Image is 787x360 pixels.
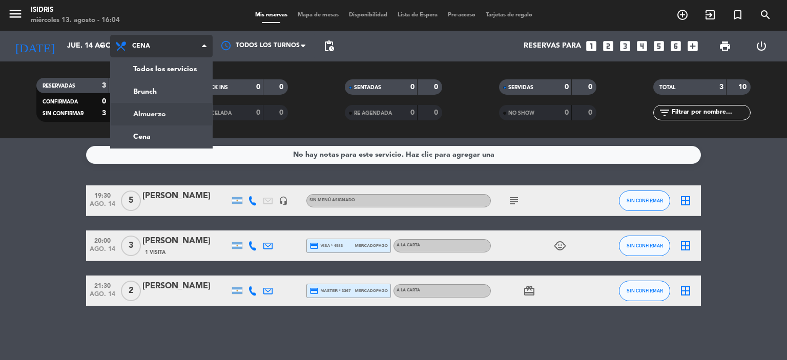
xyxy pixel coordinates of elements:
span: SIN CONFIRMAR [627,198,663,203]
span: mercadopago [355,242,388,249]
strong: 3 [102,110,106,117]
i: add_box [686,39,699,53]
i: search [759,9,772,21]
strong: 0 [588,83,594,91]
span: visa * 4986 [309,241,343,250]
div: isidris [31,5,120,15]
i: looks_one [585,39,598,53]
i: credit_card [309,286,319,295]
strong: 0 [410,83,415,91]
span: 2 [121,281,141,301]
a: Brunch [111,80,212,103]
i: add_circle_outline [676,9,689,21]
span: CHECK INS [200,85,228,90]
span: TOTAL [659,85,675,90]
button: SIN CONFIRMAR [619,190,670,211]
span: SIN CONFIRMAR [627,243,663,248]
span: 19:30 [90,189,115,201]
button: SIN CONFIRMAR [619,281,670,301]
div: miércoles 13. agosto - 16:04 [31,15,120,26]
i: border_all [679,240,692,252]
strong: 0 [256,109,260,116]
div: No hay notas para este servicio. Haz clic para agregar una [293,149,494,161]
span: Pre-acceso [443,12,481,18]
span: 1 Visita [145,248,165,257]
span: NO SHOW [508,111,534,116]
strong: 0 [434,109,440,116]
span: 3 [121,236,141,256]
i: arrow_drop_down [95,40,108,52]
i: looks_two [602,39,615,53]
span: RE AGENDADA [354,111,392,116]
span: SIN CONFIRMAR [43,111,84,116]
span: A LA CARTA [397,288,420,292]
span: Mis reservas [250,12,293,18]
i: looks_4 [635,39,649,53]
span: RESERVADAS [43,83,75,89]
a: Todos los servicios [111,58,212,80]
input: Filtrar por nombre... [671,107,750,118]
span: Disponibilidad [344,12,392,18]
strong: 0 [279,83,285,91]
span: Lista de Espera [392,12,443,18]
i: exit_to_app [704,9,716,21]
span: CONFIRMADA [43,99,78,104]
strong: 0 [434,83,440,91]
span: CANCELADA [200,111,232,116]
button: menu [8,6,23,25]
span: master * 3367 [309,286,351,295]
i: border_all [679,285,692,297]
div: [PERSON_NAME] [142,189,230,203]
span: pending_actions [323,40,335,52]
span: A LA CARTA [397,243,420,247]
i: turned_in_not [732,9,744,21]
a: Cena [111,125,212,148]
div: [PERSON_NAME] [142,235,230,248]
i: looks_6 [669,39,682,53]
span: mercadopago [355,287,388,294]
span: Sin menú asignado [309,198,355,202]
span: ago. 14 [90,291,115,303]
span: Cena [132,43,150,50]
span: 5 [121,190,141,211]
i: headset_mic [279,196,288,205]
i: [DATE] [8,35,62,57]
span: 20:00 [90,234,115,246]
i: looks_3 [618,39,632,53]
i: subject [508,195,520,207]
i: credit_card [309,241,319,250]
strong: 0 [410,109,415,116]
i: menu [8,6,23,22]
i: border_all [679,195,692,207]
strong: 3 [102,82,106,89]
div: LOG OUT [743,31,779,61]
span: print [719,40,731,52]
i: filter_list [658,107,671,119]
span: ago. 14 [90,201,115,213]
span: Mapa de mesas [293,12,344,18]
strong: 0 [256,83,260,91]
strong: 0 [588,109,594,116]
strong: 0 [565,109,569,116]
span: SERVIDAS [508,85,533,90]
strong: 3 [719,83,723,91]
div: [PERSON_NAME] [142,280,230,293]
i: card_giftcard [523,285,535,297]
strong: 0 [102,98,106,105]
a: Almuerzo [111,103,212,125]
i: power_settings_new [755,40,768,52]
span: ago. 14 [90,246,115,258]
strong: 0 [565,83,569,91]
span: Reservas para [524,42,581,50]
i: child_care [554,240,566,252]
span: SIN CONFIRMAR [627,288,663,293]
button: SIN CONFIRMAR [619,236,670,256]
span: Tarjetas de regalo [481,12,537,18]
span: 21:30 [90,279,115,291]
strong: 10 [738,83,749,91]
strong: 0 [279,109,285,116]
i: looks_5 [652,39,666,53]
span: SENTADAS [354,85,381,90]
